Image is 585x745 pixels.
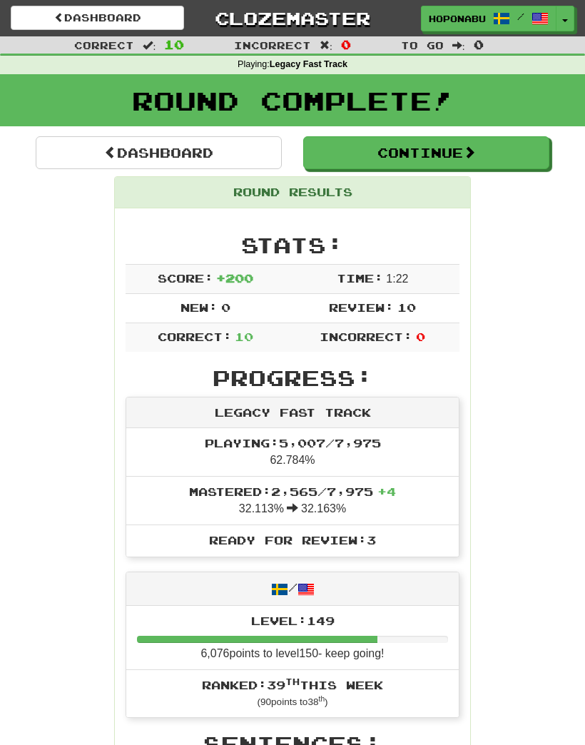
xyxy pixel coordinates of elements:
[429,12,486,25] span: HopOnABus
[164,37,184,51] span: 10
[303,136,549,169] button: Continue
[235,330,253,343] span: 10
[126,428,459,477] li: 62.784%
[126,572,459,606] div: /
[216,271,253,285] span: + 200
[285,676,300,686] sup: th
[202,678,383,691] span: Ranked: 39 this week
[126,233,459,257] h2: Stats:
[180,300,218,314] span: New:
[74,39,134,51] span: Correct
[126,606,459,670] li: 6,076 points to level 150 - keep going!
[205,6,379,31] a: Clozemaster
[251,614,335,627] span: Level: 149
[36,136,282,169] a: Dashboard
[319,695,325,703] sup: th
[158,271,213,285] span: Score:
[320,330,412,343] span: Incorrect:
[126,366,459,390] h2: Progress:
[341,37,351,51] span: 0
[126,476,459,525] li: 32.113% 32.163%
[421,6,556,31] a: HopOnABus /
[377,485,396,498] span: + 4
[11,6,184,30] a: Dashboard
[205,436,381,450] span: Playing: 5,007 / 7,975
[517,11,524,21] span: /
[221,300,230,314] span: 0
[126,397,459,429] div: Legacy Fast Track
[337,271,383,285] span: Time:
[234,39,311,51] span: Incorrect
[329,300,394,314] span: Review:
[452,40,465,50] span: :
[416,330,425,343] span: 0
[209,533,376,547] span: Ready for Review: 3
[401,39,444,51] span: To go
[143,40,156,50] span: :
[397,300,416,314] span: 10
[5,86,580,115] h1: Round Complete!
[189,485,396,498] span: Mastered: 2,565 / 7,975
[386,273,408,285] span: 1 : 22
[257,696,327,707] small: ( 90 points to 38 )
[320,40,332,50] span: :
[115,177,470,208] div: Round Results
[474,37,484,51] span: 0
[158,330,232,343] span: Correct:
[270,59,347,69] strong: Legacy Fast Track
